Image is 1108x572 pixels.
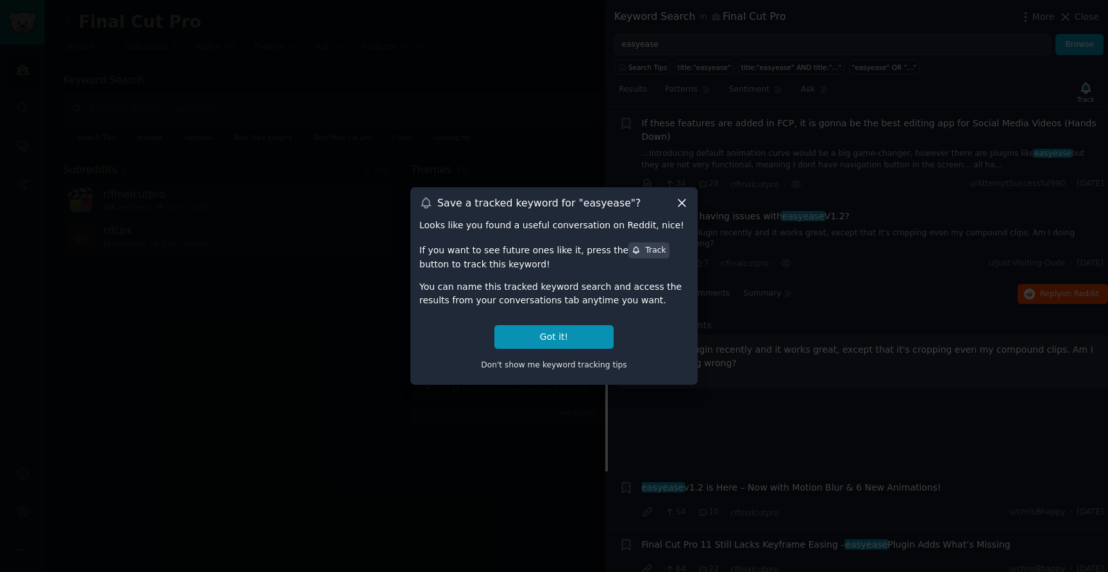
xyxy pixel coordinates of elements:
[632,245,666,257] div: Track
[419,280,689,307] div: You can name this tracked keyword search and access the results from your conversations tab anyti...
[481,360,627,369] span: Don't show me keyword tracking tips
[494,325,614,349] button: Got it!
[419,241,689,271] div: If you want to see future ones like it, press the button to track this keyword!
[419,219,689,232] div: Looks like you found a useful conversation on Reddit, nice!
[437,196,641,210] h3: Save a tracked keyword for " easyease "?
